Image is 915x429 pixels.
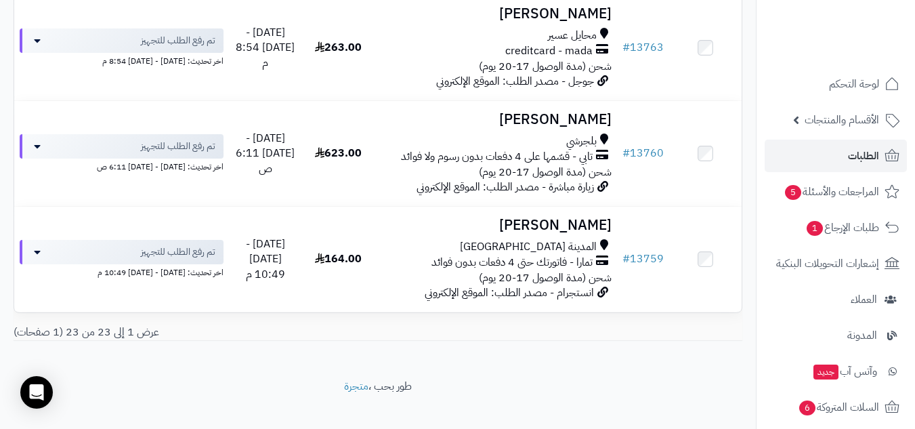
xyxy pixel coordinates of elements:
[823,15,902,43] img: logo-2.png
[806,220,824,237] span: 1
[812,362,877,381] span: وآتس آب
[798,398,879,417] span: السلات المتروكة
[315,145,362,161] span: 623.00
[380,6,612,22] h3: [PERSON_NAME]
[765,140,907,172] a: الطلبات
[813,365,838,380] span: جديد
[799,400,816,416] span: 6
[829,75,879,94] span: لوحة التحكم
[20,264,224,279] div: اخر تحديث: [DATE] - [DATE] 10:49 م
[848,146,879,165] span: الطلبات
[622,39,630,56] span: #
[784,182,879,201] span: المراجعات والأسئلة
[765,283,907,316] a: العملاء
[141,140,215,153] span: تم رفع الطلب للتجهيز
[315,39,362,56] span: 263.00
[622,145,630,161] span: #
[765,355,907,388] a: وآتس آبجديد
[431,255,593,270] span: تمارا - فاتورتك حتى 4 دفعات بدون فوائد
[622,251,664,267] a: #13759
[622,39,664,56] a: #13763
[236,130,295,178] span: [DATE] - [DATE] 6:11 ص
[3,325,378,340] div: عرض 1 إلى 23 من 23 (1 صفحات)
[479,164,612,180] span: شحن (مدة الوصول 17-20 يوم)
[20,376,53,409] div: Open Intercom Messenger
[805,218,879,237] span: طلبات الإرجاع
[765,68,907,100] a: لوحة التحكم
[479,270,612,286] span: شحن (مدة الوصول 17-20 يوم)
[765,247,907,280] a: إشعارات التحويلات البنكية
[622,251,630,267] span: #
[20,53,224,67] div: اخر تحديث: [DATE] - [DATE] 8:54 م
[851,290,877,309] span: العملاء
[380,112,612,127] h3: [PERSON_NAME]
[425,285,594,301] span: انستجرام - مصدر الطلب: الموقع الإلكتروني
[776,254,879,273] span: إشعارات التحويلات البنكية
[765,391,907,424] a: السلات المتروكة6
[622,145,664,161] a: #13760
[479,58,612,75] span: شحن (مدة الوصول 17-20 يوم)
[401,149,593,165] span: تابي - قسّمها على 4 دفعات بدون رسوم ولا فوائد
[344,378,368,394] a: متجرة
[765,211,907,244] a: طلبات الإرجاع1
[765,319,907,352] a: المدونة
[436,73,594,89] span: جوجل - مصدر الطلب: الموقع الإلكتروني
[380,218,612,233] h3: [PERSON_NAME]
[417,179,594,195] span: زيارة مباشرة - مصدر الطلب: الموقع الإلكتروني
[141,34,215,47] span: تم رفع الطلب للتجهيز
[505,43,593,59] span: creditcard - mada
[20,159,224,173] div: اخر تحديث: [DATE] - [DATE] 6:11 ص
[784,184,802,201] span: 5
[765,176,907,208] a: المراجعات والأسئلة5
[236,24,295,72] span: [DATE] - [DATE] 8:54 م
[548,28,597,43] span: محايل عسير
[805,110,879,129] span: الأقسام والمنتجات
[246,236,285,283] span: [DATE] - [DATE] 10:49 م
[847,326,877,345] span: المدونة
[460,239,597,255] span: المدينة [GEOGRAPHIC_DATA]
[566,134,597,149] span: بلجرشي
[141,245,215,259] span: تم رفع الطلب للتجهيز
[315,251,362,267] span: 164.00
